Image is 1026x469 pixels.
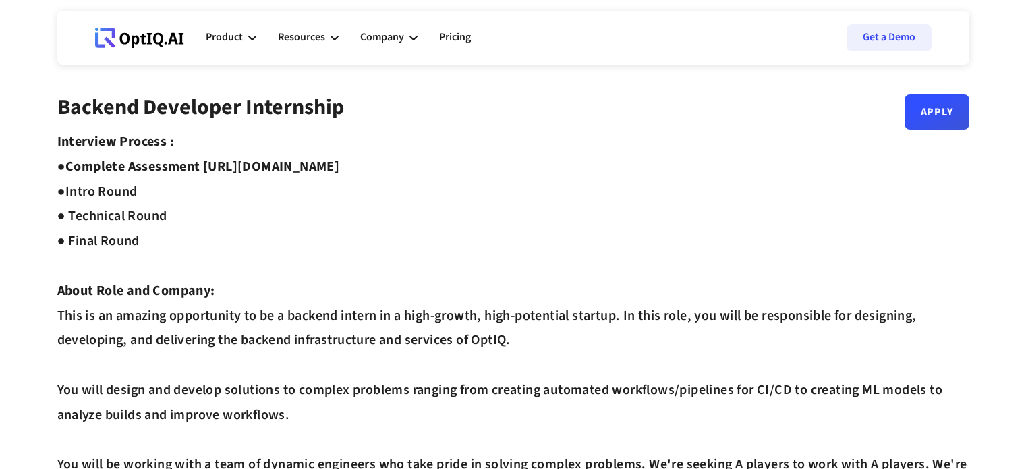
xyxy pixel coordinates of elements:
[57,157,340,201] strong: Complete Assessment [URL][DOMAIN_NAME] ●
[57,132,175,151] strong: Interview Process :
[847,24,932,51] a: Get a Demo
[439,18,471,58] a: Pricing
[95,47,96,48] div: Webflow Homepage
[57,281,215,300] strong: About Role and Company:
[278,28,325,47] div: Resources
[57,92,344,123] strong: Backend Developer Internship
[360,28,404,47] div: Company
[206,28,243,47] div: Product
[95,18,184,58] a: Webflow Homepage
[360,18,418,58] div: Company
[206,18,256,58] div: Product
[278,18,339,58] div: Resources
[905,94,969,130] a: Apply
